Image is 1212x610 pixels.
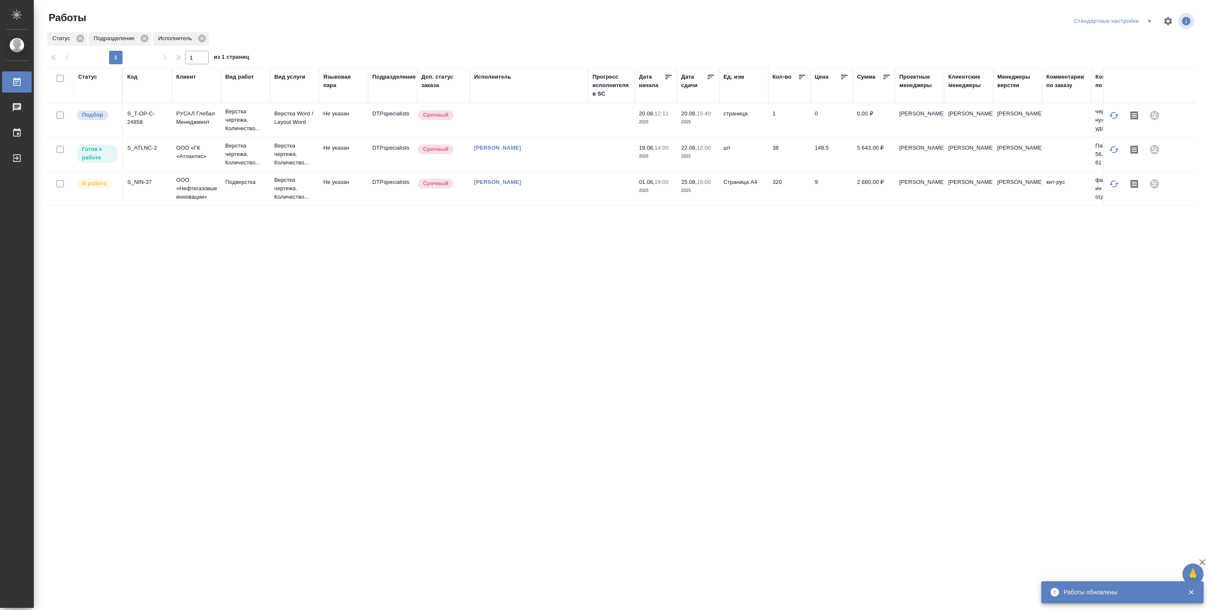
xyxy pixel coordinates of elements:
p: 22.08, [681,145,697,151]
div: Исполнитель может приступить к работе [76,144,118,164]
div: Языковая пара [323,73,364,90]
td: [PERSON_NAME] [944,140,993,169]
p: 25.08, [681,179,697,185]
div: Исполнитель [474,73,511,81]
p: 2025 [639,118,673,126]
div: Комментарии по заказу [1046,73,1087,90]
div: Исполнитель [153,32,209,46]
p: Подбор [82,111,103,119]
div: Код [127,73,137,81]
p: Папки 54, 55, 56, 57, 58, 60, 61 http... [1095,142,1136,167]
button: Скопировать мини-бриф [1124,140,1144,160]
div: Комментарии по работе [1095,73,1136,90]
button: Обновить [1104,174,1124,194]
p: ООО «Нефтегазовые инновации» [176,176,217,201]
p: [PERSON_NAME] [997,109,1038,118]
div: S_ATLNC-2 [127,144,168,152]
td: Не указан [319,140,368,169]
div: Исполнитель выполняет работу [76,178,118,189]
p: В работе [82,179,106,188]
p: 20.08, [639,110,655,117]
p: Верстка чертежа. Количество... [225,107,266,133]
button: Обновить [1104,140,1124,160]
div: Проект не привязан [1144,174,1165,194]
td: DTPspecialists [368,105,417,135]
div: Проект не привязан [1144,105,1165,126]
td: шт [719,140,768,169]
span: из 1 страниц [214,52,249,64]
td: [PERSON_NAME] [895,105,944,135]
div: Ед. изм [723,73,744,81]
td: DTPspecialists [368,140,417,169]
td: 9 [811,174,853,203]
button: Обновить [1104,105,1124,126]
span: Работы [46,11,86,25]
td: DTPspecialists [368,174,417,203]
p: ООО «ГК «Атлантис» [176,144,217,161]
div: Дата сдачи [681,73,707,90]
p: Верстка чертежа. Количество... [274,142,315,167]
div: Проектные менеджеры [899,73,940,90]
div: Проект не привязан [1144,140,1165,160]
p: 2025 [681,186,715,195]
p: файлы в папке ин эти файлы отдам 04.... [1095,176,1136,201]
p: 01.08, [639,179,655,185]
p: Подверстка [225,178,266,186]
div: Работы обновлены [1064,588,1175,596]
p: 19:00 [655,179,669,185]
td: Страница А4 [719,174,768,203]
div: Клиент [176,73,196,81]
p: 2025 [681,118,715,126]
p: РУСАЛ Глобал Менеджмент [176,109,217,126]
button: Скопировать мини-бриф [1124,105,1144,126]
p: 12:11 [655,110,669,117]
div: Прогресс исполнителя в SC [592,73,631,98]
p: 20.08, [681,110,697,117]
p: Верстка чертежа. Количество... [274,176,315,201]
div: Менеджеры верстки [997,73,1038,90]
span: Посмотреть информацию [1178,13,1196,29]
p: Срочный [423,179,448,188]
p: Верстка чертежа. Количество... [225,142,266,167]
td: Не указан [319,174,368,203]
span: Настроить таблицу [1158,11,1178,31]
p: кит-рус [1046,178,1087,186]
div: Дата начала [639,73,664,90]
button: Скопировать мини-бриф [1124,174,1144,194]
td: [PERSON_NAME] [895,140,944,169]
div: Статус [78,73,97,81]
div: Цена [815,73,829,81]
div: Подразделение [89,32,151,46]
p: Срочный [423,145,448,153]
button: 🙏 [1182,563,1204,585]
td: [PERSON_NAME] [944,105,993,135]
p: Срочный [423,111,448,119]
p: 12:00 [697,145,711,151]
p: 2025 [639,186,673,195]
a: [PERSON_NAME] [474,179,521,185]
td: 1 [768,105,811,135]
p: Подразделение [94,34,137,43]
td: страница [719,105,768,135]
p: [PERSON_NAME] [997,178,1038,186]
p: 2025 [639,152,673,161]
td: 0,00 ₽ [853,105,895,135]
p: Статус [52,34,73,43]
div: S_NIN-37 [127,178,168,186]
td: Не указан [319,105,368,135]
td: 38 [768,140,811,169]
div: Можно подбирать исполнителей [76,109,118,121]
div: split button [1072,14,1158,28]
td: 0 [811,105,853,135]
div: Сумма [857,73,875,81]
div: Вид работ [225,73,254,81]
div: Подразделение [372,73,416,81]
div: S_T-OP-C-24858 [127,109,168,126]
p: чертёж в двг, нужен англ, кит удалить [1095,107,1136,133]
p: Верстка Word / Layout Word [274,109,315,126]
a: [PERSON_NAME] [474,145,521,151]
td: [PERSON_NAME] [944,174,993,203]
td: 320 [768,174,811,203]
p: Готов к работе [82,145,112,162]
div: Статус [47,32,87,46]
